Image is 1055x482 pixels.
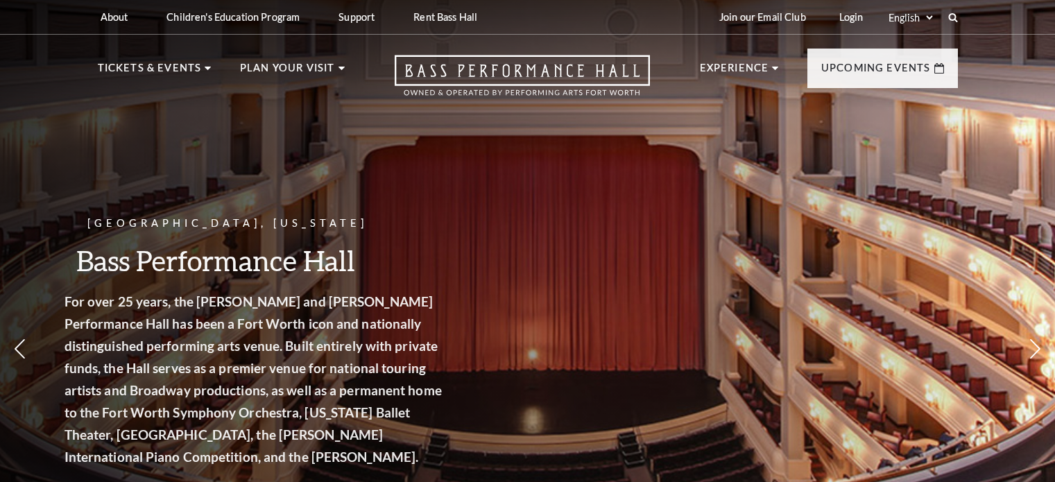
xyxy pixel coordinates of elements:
p: Tickets & Events [98,60,202,85]
p: Plan Your Visit [240,60,335,85]
strong: For over 25 years, the [PERSON_NAME] and [PERSON_NAME] Performance Hall has been a Fort Worth ico... [92,293,470,465]
p: [GEOGRAPHIC_DATA], [US_STATE] [92,215,474,232]
h3: Bass Performance Hall [92,243,474,278]
p: Children's Education Program [166,11,300,23]
p: Support [338,11,375,23]
p: About [101,11,128,23]
p: Experience [700,60,769,85]
p: Upcoming Events [821,60,931,85]
select: Select: [886,11,935,24]
p: Rent Bass Hall [413,11,477,23]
